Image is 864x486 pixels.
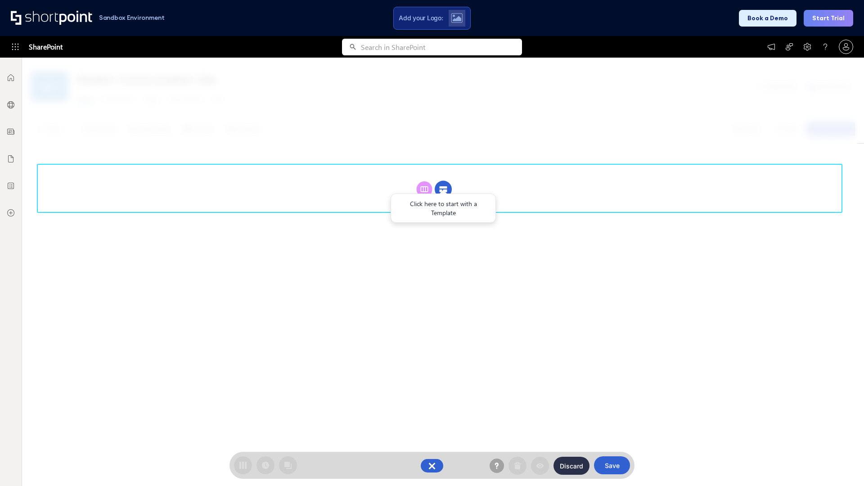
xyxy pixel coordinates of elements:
[553,457,589,475] button: Discard
[399,14,443,22] span: Add your Logo:
[804,10,853,27] button: Start Trial
[99,15,165,20] h1: Sandbox Environment
[451,13,463,23] img: Upload logo
[361,39,522,55] input: Search in SharePoint
[739,10,796,27] button: Book a Demo
[29,36,63,58] span: SharePoint
[819,443,864,486] iframe: Chat Widget
[594,456,630,474] button: Save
